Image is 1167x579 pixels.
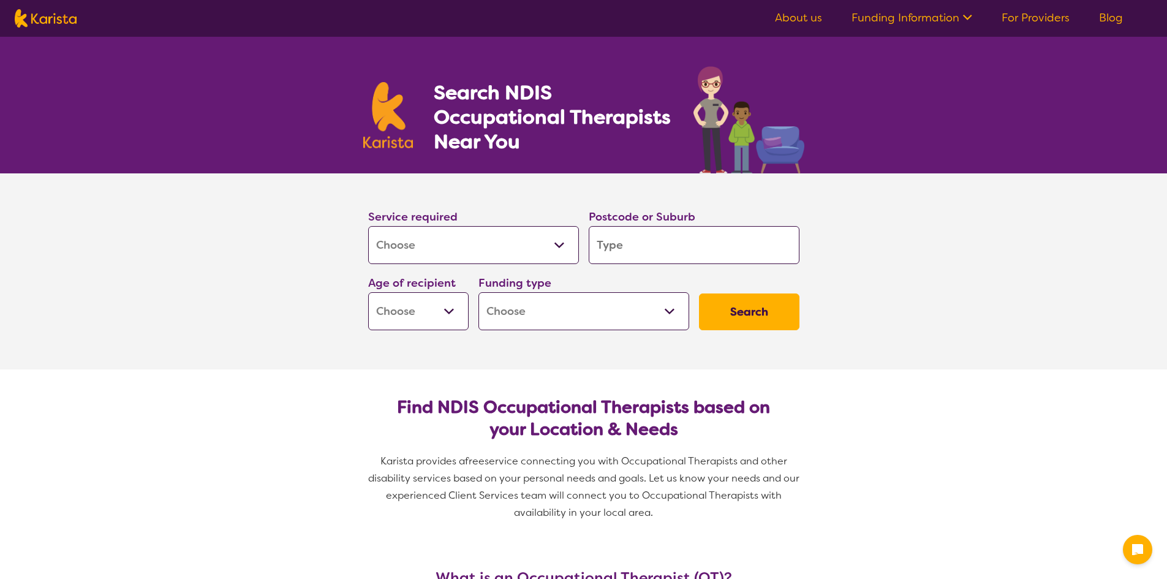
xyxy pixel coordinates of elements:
a: For Providers [1002,10,1070,25]
h1: Search NDIS Occupational Therapists Near You [434,80,672,154]
label: Funding type [478,276,551,290]
span: free [465,455,485,467]
img: Karista logo [363,82,414,148]
span: service connecting you with Occupational Therapists and other disability services based on your p... [368,455,802,519]
img: occupational-therapy [693,66,804,173]
input: Type [589,226,799,264]
h2: Find NDIS Occupational Therapists based on your Location & Needs [378,396,790,441]
label: Service required [368,210,458,224]
button: Search [699,293,799,330]
span: Karista provides a [380,455,465,467]
label: Age of recipient [368,276,456,290]
a: Blog [1099,10,1123,25]
a: Funding Information [852,10,972,25]
label: Postcode or Suburb [589,210,695,224]
a: About us [775,10,822,25]
img: Karista logo [15,9,77,28]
